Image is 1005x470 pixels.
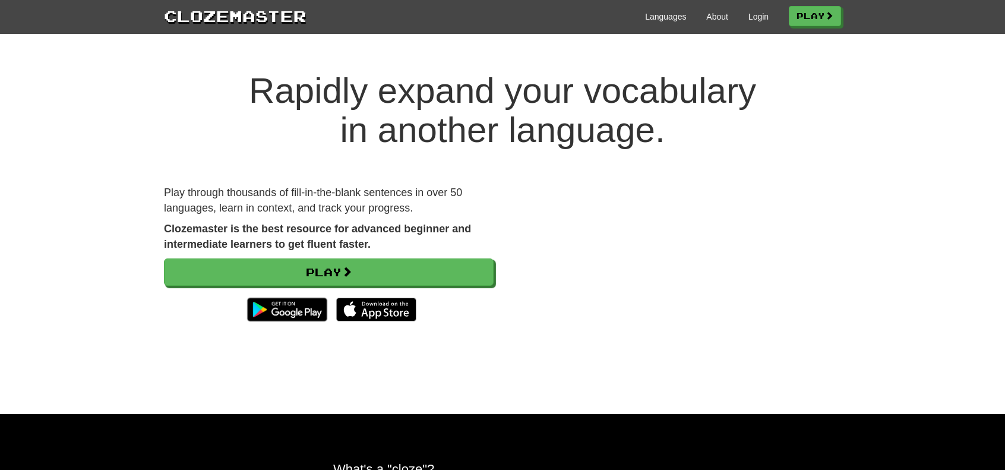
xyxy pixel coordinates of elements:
[164,185,494,216] p: Play through thousands of fill-in-the-blank sentences in over 50 languages, learn in context, and...
[789,6,841,26] a: Play
[164,5,306,27] a: Clozemaster
[748,11,769,23] a: Login
[645,11,686,23] a: Languages
[164,223,471,250] strong: Clozemaster is the best resource for advanced beginner and intermediate learners to get fluent fa...
[241,292,333,327] img: Get it on Google Play
[706,11,728,23] a: About
[164,258,494,286] a: Play
[336,298,416,321] img: Download_on_the_App_Store_Badge_US-UK_135x40-25178aeef6eb6b83b96f5f2d004eda3bffbb37122de64afbaef7...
